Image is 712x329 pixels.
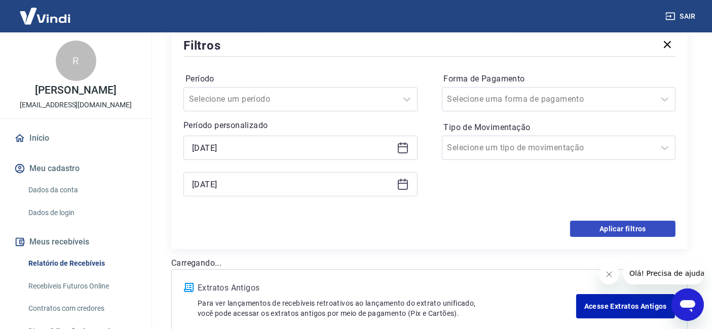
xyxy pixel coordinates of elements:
button: Meus recebíveis [12,231,139,253]
a: Acesse Extratos Antigos [576,294,675,318]
a: Dados da conta [24,180,139,200]
iframe: Mensagem da empresa [623,262,704,284]
button: Sair [663,7,700,26]
p: Período personalizado [183,119,418,132]
a: Relatório de Recebíveis [24,253,139,274]
a: Recebíveis Futuros Online [24,276,139,297]
label: Forma de Pagamento [444,73,674,85]
img: Vindi [12,1,78,31]
label: Período [185,73,416,85]
label: Tipo de Movimentação [444,121,674,134]
p: Extratos Antigos [198,282,576,294]
h5: Filtros [183,37,221,54]
p: [PERSON_NAME] [35,85,116,96]
iframe: Fechar mensagem [599,264,619,284]
p: [EMAIL_ADDRESS][DOMAIN_NAME] [20,100,132,110]
div: R [56,40,96,81]
a: Contratos com credores [24,298,139,319]
input: Data inicial [192,140,393,155]
img: ícone [184,283,194,292]
p: Para ver lançamentos de recebíveis retroativos ao lançamento do extrato unificado, você pode aces... [198,298,576,318]
button: Aplicar filtros [570,221,676,237]
input: Data final [192,177,393,192]
a: Dados de login [24,202,139,223]
a: Início [12,127,139,149]
iframe: Botão para abrir a janela de mensagens [671,289,704,321]
button: Meu cadastro [12,157,139,180]
span: Olá! Precisa de ajuda? [6,7,85,15]
p: Carregando... [171,257,688,269]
